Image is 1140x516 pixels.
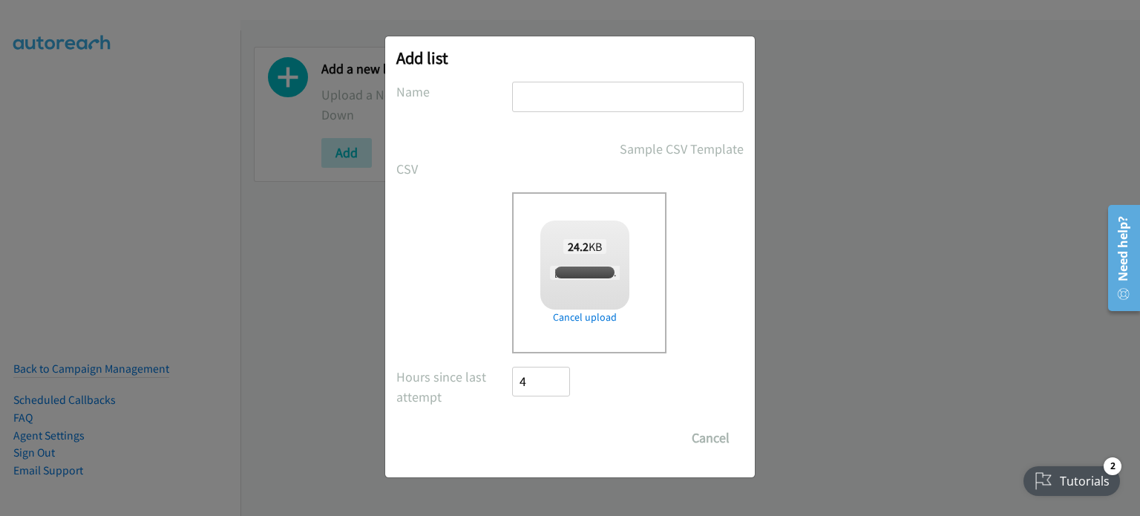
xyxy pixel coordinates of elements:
[678,423,744,453] button: Cancel
[396,48,744,68] h2: Add list
[396,82,512,102] label: Name
[563,239,607,254] span: KB
[1098,199,1140,317] iframe: Resource Center
[540,310,629,325] a: Cancel upload
[568,239,589,254] strong: 24.2
[396,367,512,407] label: Hours since last attempt
[1015,451,1129,505] iframe: Checklist
[550,266,782,280] span: [PERSON_NAME] + HP FY25 Q4 BPS & ACS - TH amm.csv
[396,159,512,179] label: CSV
[620,139,744,159] a: Sample CSV Template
